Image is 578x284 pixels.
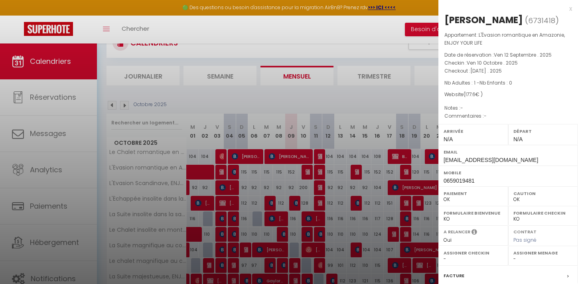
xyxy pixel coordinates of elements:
label: Facture [444,272,464,280]
span: Nb Adultes : 1 - [444,79,512,86]
span: - [484,112,487,119]
span: Ven 12 Septembre . 2025 [494,51,552,58]
span: 6731418 [528,16,555,26]
span: ( ) [525,15,559,26]
span: 0659019481 [444,177,475,184]
p: Checkin : [444,59,572,67]
label: Départ [513,127,573,135]
label: Caution [513,189,573,197]
div: x [438,4,572,14]
span: Nb Enfants : 0 [479,79,512,86]
span: - [460,105,463,111]
label: Mobile [444,169,573,177]
span: [EMAIL_ADDRESS][DOMAIN_NAME] [444,157,538,163]
p: Appartement : [444,31,572,47]
label: Assigner Menage [513,249,573,257]
label: Assigner Checkin [444,249,503,257]
div: Website [444,91,572,99]
span: L'Évasion romantique en Amazonie, ENJOY YOUR LIFE [444,32,565,46]
p: Commentaires : [444,112,572,120]
label: Arrivée [444,127,503,135]
p: Date de réservation : [444,51,572,59]
span: N/A [444,136,453,142]
span: N/A [513,136,523,142]
label: Formulaire Bienvenue [444,209,503,217]
label: A relancer [444,229,470,235]
span: 177.6 [466,91,475,98]
span: Pas signé [513,237,537,243]
div: [PERSON_NAME] [444,14,523,26]
span: ( € ) [464,91,483,98]
label: Paiement [444,189,503,197]
label: Formulaire Checkin [513,209,573,217]
span: [DATE] . 2025 [470,67,502,74]
i: Sélectionner OUI si vous souhaiter envoyer les séquences de messages post-checkout [471,229,477,237]
label: Email [444,148,573,156]
p: Checkout : [444,67,572,75]
label: Contrat [513,229,537,234]
span: Ven 10 Octobre . 2025 [467,59,518,66]
p: Notes : [444,104,572,112]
